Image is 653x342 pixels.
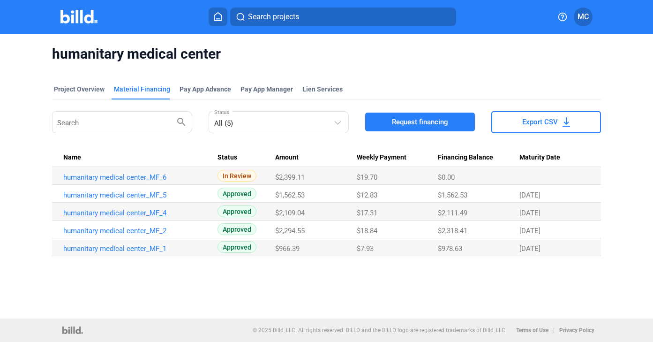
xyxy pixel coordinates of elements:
[365,113,475,131] button: Request financing
[438,173,455,182] span: $0.00
[114,84,170,94] div: Material Financing
[438,209,467,217] span: $2,111.49
[438,244,462,253] span: $978.63
[180,84,231,94] div: Pay App Advance
[438,227,467,235] span: $2,318.41
[553,327,555,334] p: |
[63,191,209,199] a: humanitary medical center_MF_5
[357,153,406,162] span: Weekly Payment
[357,209,377,217] span: $17.31
[438,153,493,162] span: Financing Balance
[62,327,83,334] img: logo
[357,227,377,235] span: $18.84
[275,244,300,253] span: $966.39
[491,111,601,133] button: Export CSV
[519,209,540,217] span: [DATE]
[559,327,594,334] b: Privacy Policy
[218,241,256,253] span: Approved
[214,119,233,128] mat-select-trigger: All (5)
[63,153,81,162] span: Name
[253,327,507,334] p: © 2025 Billd, LLC. All rights reserved. BILLD and the BILLD logo are registered trademarks of Bil...
[63,153,217,162] div: Name
[248,11,299,23] span: Search projects
[240,84,293,94] span: Pay App Manager
[357,173,377,182] span: $19.70
[60,10,98,23] img: Billd Company Logo
[275,153,299,162] span: Amount
[392,117,448,127] span: Request financing
[519,227,540,235] span: [DATE]
[52,45,600,63] span: humanitary medical center
[275,191,305,199] span: $1,562.53
[218,188,256,199] span: Approved
[63,227,209,235] a: humanitary medical center_MF_2
[230,8,456,26] button: Search projects
[63,244,209,253] a: humanitary medical center_MF_1
[516,327,548,334] b: Terms of Use
[218,153,276,162] div: Status
[275,209,305,217] span: $2,109.04
[302,84,343,94] div: Lien Services
[63,209,209,217] a: humanitary medical center_MF_4
[54,84,105,94] div: Project Overview
[176,116,187,127] mat-icon: search
[522,117,558,127] span: Export CSV
[357,191,377,199] span: $12.83
[218,205,256,217] span: Approved
[519,191,540,199] span: [DATE]
[357,153,438,162] div: Weekly Payment
[218,153,237,162] span: Status
[275,153,357,162] div: Amount
[519,153,590,162] div: Maturity Date
[438,153,519,162] div: Financing Balance
[63,173,209,182] a: humanitary medical center_MF_6
[578,11,589,23] span: MC
[275,227,305,235] span: $2,294.55
[519,153,560,162] span: Maturity Date
[574,8,593,26] button: MC
[438,191,467,199] span: $1,562.53
[275,173,305,182] span: $2,399.11
[218,170,256,182] span: In Review
[357,244,374,253] span: $7.93
[519,244,540,253] span: [DATE]
[218,223,256,235] span: Approved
